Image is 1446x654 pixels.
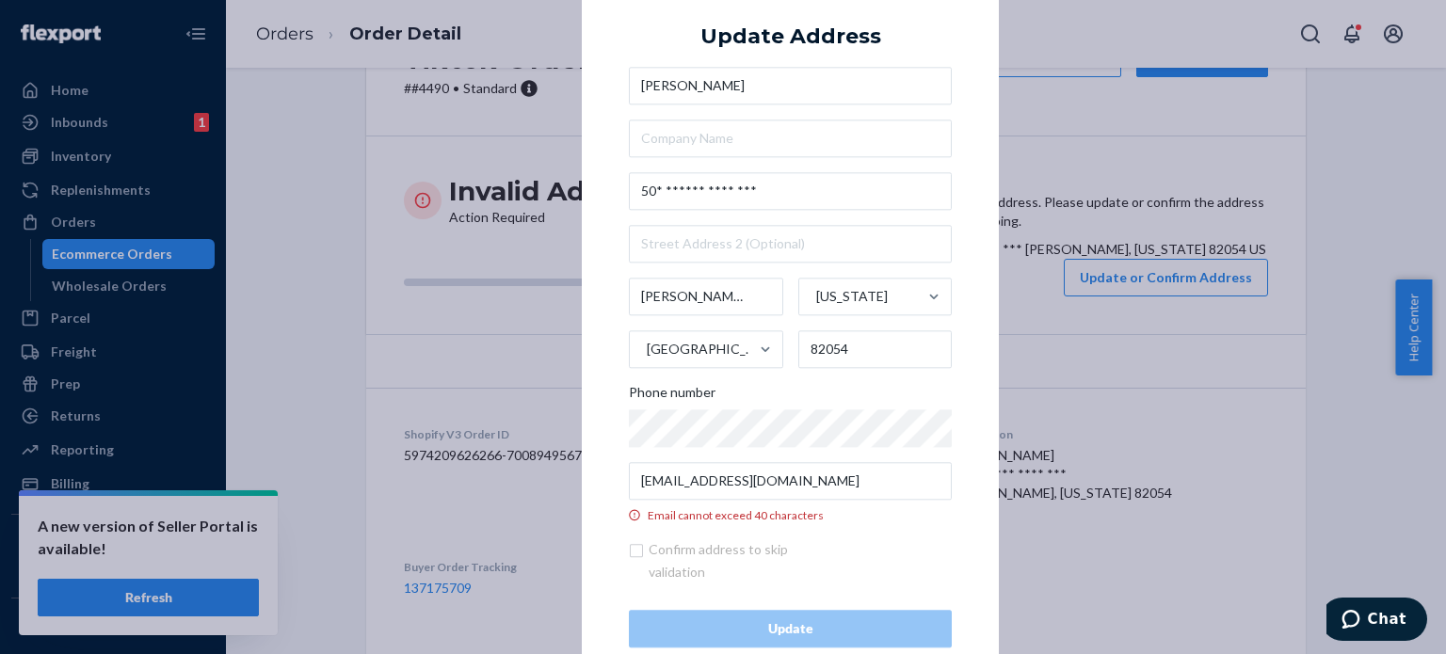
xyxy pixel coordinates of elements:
iframe: To enrich screen reader interactions, please activate Accessibility in Grammarly extension settings [1326,598,1427,645]
div: [US_STATE] [816,287,888,306]
input: Email cannot exceed 40 characters [629,462,952,500]
input: [GEOGRAPHIC_DATA] [645,330,647,368]
input: ZIP Code [798,330,953,368]
div: [GEOGRAPHIC_DATA] [647,340,758,359]
button: Update [629,610,952,647]
span: Phone number [629,383,715,409]
div: Email cannot exceed 40 characters [629,507,952,523]
div: Update Address [700,25,881,48]
input: First & Last Name [629,67,952,104]
div: Update [645,619,936,638]
input: Street Address [629,172,952,210]
input: [US_STATE] [814,278,816,315]
input: Company Name [629,120,952,157]
input: City [629,278,783,315]
input: Street Address 2 (Optional) [629,225,952,263]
